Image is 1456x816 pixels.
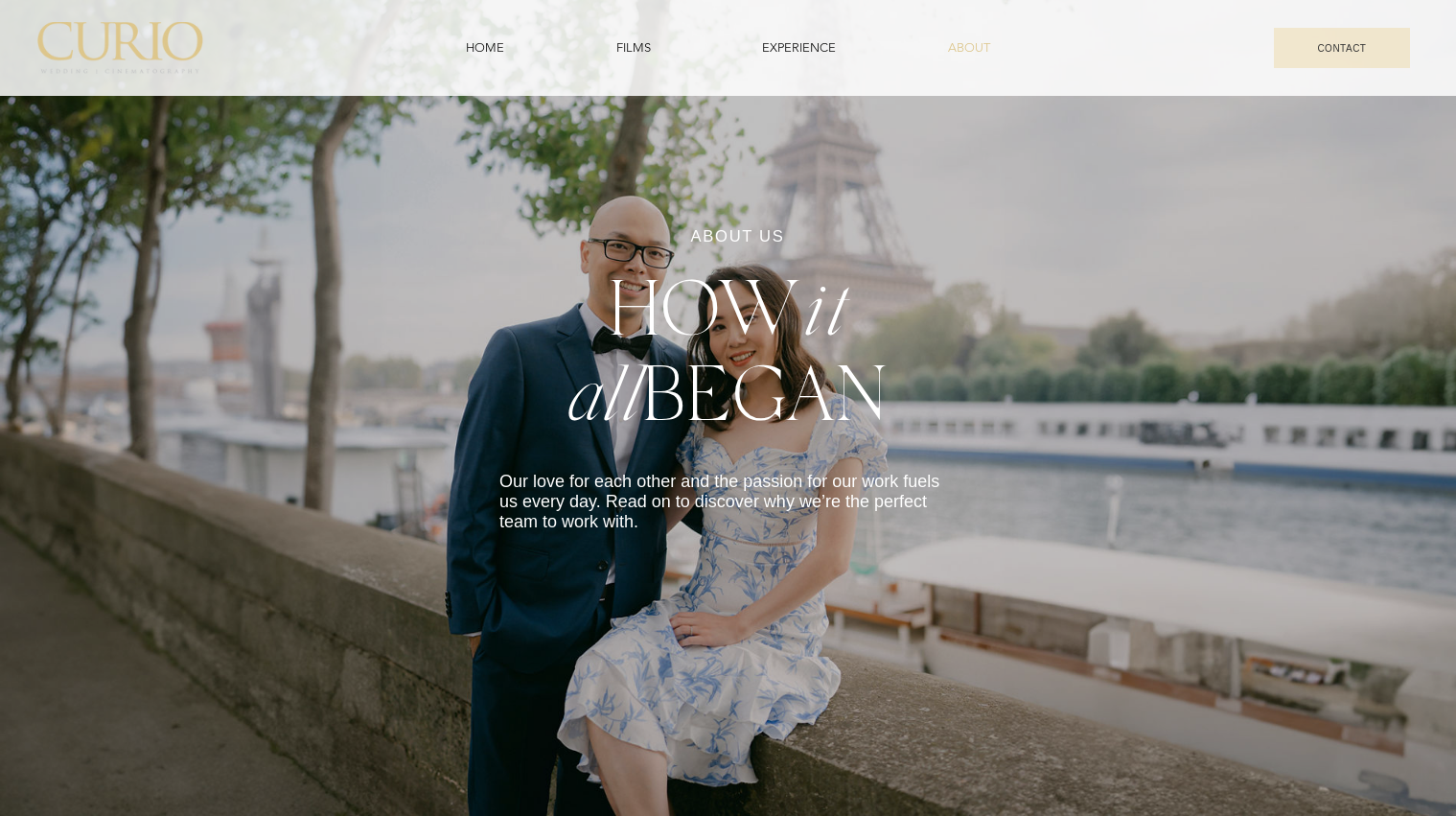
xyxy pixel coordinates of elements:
[499,472,939,531] span: Our love for each other and the passion for our work fuels us every day. Read on to discover why ...
[616,39,651,57] span: FILMS
[896,30,1043,66] a: ABOUT
[948,39,990,57] span: ABOUT
[641,343,889,436] span: BEGAN
[1274,28,1410,68] a: CONTACT
[413,30,1043,66] nav: Site
[37,22,203,75] img: C_Logo.png
[540,227,936,246] p: ABOUT US
[609,258,802,351] span: HOW
[413,30,556,66] a: HOME
[566,258,889,436] span: it all
[466,39,504,57] span: HOME
[762,39,836,57] span: EXPERIENCE
[1317,43,1366,54] span: CONTACT
[564,30,703,66] a: FILMS
[710,30,889,66] a: EXPERIENCE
